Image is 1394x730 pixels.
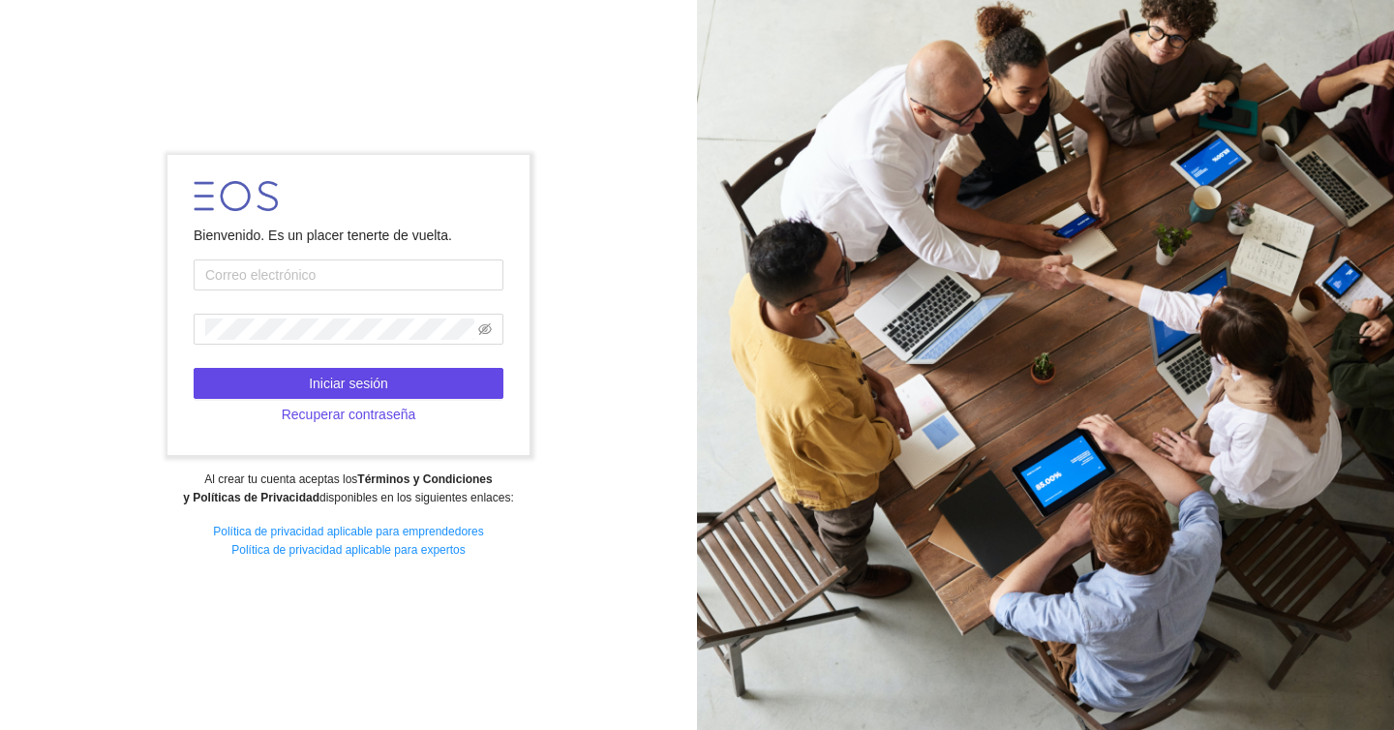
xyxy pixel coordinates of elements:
[309,373,388,394] span: Iniciar sesión
[282,404,416,425] span: Recuperar contraseña
[194,407,503,422] a: Recuperar contraseña
[194,399,503,430] button: Recuperar contraseña
[194,225,503,246] div: Bienvenido. Es un placer tenerte de vuelta.
[13,471,683,507] div: Al crear tu cuenta aceptas los disponibles en los siguientes enlaces:
[478,322,492,336] span: eye-invisible
[183,472,492,504] strong: Términos y Condiciones y Políticas de Privacidad
[194,181,278,211] img: LOGO
[213,525,484,538] a: Política de privacidad aplicable para emprendedores
[194,368,503,399] button: Iniciar sesión
[194,259,503,290] input: Correo electrónico
[231,543,465,557] a: Política de privacidad aplicable para expertos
